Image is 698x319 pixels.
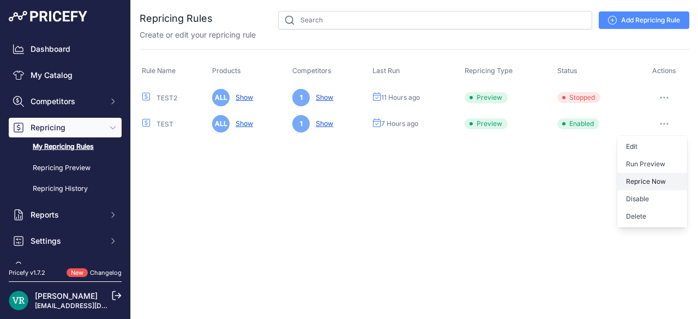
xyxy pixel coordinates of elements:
[465,118,508,129] span: Preview
[557,92,600,103] span: Stopped
[292,67,332,75] span: Competitors
[212,115,230,133] span: ALL
[31,262,102,273] span: My Account
[9,179,122,198] a: Repricing History
[292,89,310,106] span: 1
[465,92,508,103] span: Preview
[35,291,98,300] a: [PERSON_NAME]
[652,67,676,75] span: Actions
[465,67,513,75] span: Repricing Type
[617,190,687,208] button: Disable
[67,268,88,278] span: New
[617,155,687,173] button: Run Preview
[9,205,122,225] button: Reports
[381,93,420,102] span: 11 Hours ago
[157,120,173,128] a: TEST
[381,119,418,128] span: 7 Hours ago
[599,11,689,29] a: Add Repricing Rule
[31,209,102,220] span: Reports
[231,119,253,128] a: Show
[557,67,577,75] span: Status
[9,11,87,22] img: Pricefy Logo
[372,67,400,75] span: Last Run
[9,39,122,59] a: Dashboard
[557,118,599,129] span: Enabled
[90,269,122,276] a: Changelog
[212,67,241,75] span: Products
[292,115,310,133] span: 1
[31,236,102,246] span: Settings
[140,11,213,26] h2: Repricing Rules
[9,118,122,137] button: Repricing
[278,11,592,29] input: Search
[617,138,687,155] a: Edit
[140,29,256,40] p: Create or edit your repricing rule
[9,92,122,111] button: Competitors
[617,208,687,225] button: Delete
[9,257,122,277] button: My Account
[9,231,122,251] button: Settings
[31,122,102,133] span: Repricing
[9,137,122,157] a: My Repricing Rules
[142,67,176,75] span: Rule Name
[9,65,122,85] a: My Catalog
[311,93,333,101] a: Show
[212,89,230,106] span: ALL
[617,173,687,190] button: Reprice Now
[35,302,149,310] a: [EMAIL_ADDRESS][DOMAIN_NAME]
[31,96,102,107] span: Competitors
[9,159,122,178] a: Repricing Preview
[157,94,177,102] a: TEST2
[9,268,45,278] div: Pricefy v1.7.2
[231,93,253,101] a: Show
[311,119,333,128] a: Show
